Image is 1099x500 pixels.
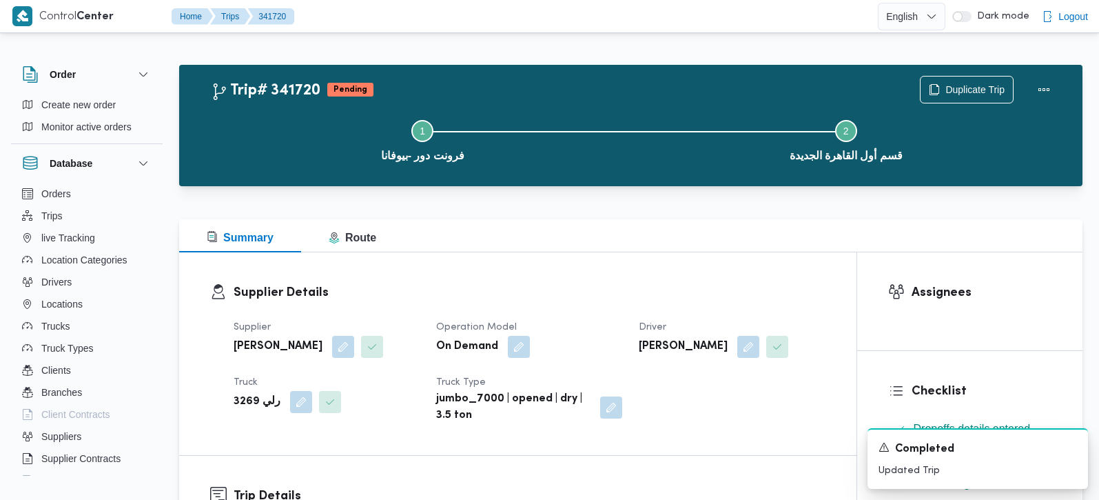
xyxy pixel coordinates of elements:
[41,97,116,113] span: Create new order
[41,274,72,290] span: Drivers
[17,470,157,492] button: Devices
[12,6,32,26] img: X8yXhbKr1z7QwAAAABJRU5ErkJggg==
[843,126,849,137] span: 2
[41,340,93,357] span: Truck Types
[22,155,152,172] button: Database
[635,103,1058,175] button: قسم أول القاهرة الجديدة
[17,249,157,271] button: Location Categories
[329,232,376,243] span: Route
[234,283,825,302] h3: Supplier Details
[1030,76,1058,103] button: Actions
[11,94,163,143] div: Order
[436,378,486,387] span: Truck Type
[912,283,1052,302] h3: Assignees
[50,155,92,172] h3: Database
[17,337,157,359] button: Truck Types
[790,148,903,164] span: قسم أول القاهرة الجديدة
[50,66,76,83] h3: Order
[14,445,58,486] iframe: chat widget
[211,82,320,100] h2: Trip# 341720
[945,81,1005,98] span: Duplicate Trip
[912,382,1052,401] h3: Checklist
[17,315,157,337] button: Trucks
[639,339,728,355] b: [PERSON_NAME]
[234,378,258,387] span: Truck
[17,205,157,227] button: Trips
[41,296,83,312] span: Locations
[436,391,590,424] b: jumbo_7000 | opened | dry | 3.5 ton
[17,227,157,249] button: live Tracking
[333,86,367,94] b: Pending
[172,8,213,25] button: Home
[17,94,157,116] button: Create new order
[41,208,63,224] span: Trips
[11,183,163,481] div: Database
[436,323,517,332] span: Operation Model
[41,362,71,379] span: Clients
[17,293,157,315] button: Locations
[41,119,132,135] span: Monitor active orders
[17,183,157,205] button: Orders
[17,359,157,381] button: Clients
[41,318,70,334] span: Trucks
[17,271,157,293] button: Drivers
[234,394,280,410] b: رلي 3269
[210,8,250,25] button: Trips
[1036,3,1093,30] button: Logout
[211,103,635,175] button: فرونت دور -بيوفانا
[920,76,1014,103] button: Duplicate Trip
[41,230,95,246] span: live Tracking
[41,472,76,489] span: Devices
[17,381,157,403] button: Branches
[17,448,157,470] button: Supplier Contracts
[17,116,157,138] button: Monitor active orders
[436,339,498,355] b: On Demand
[41,428,81,445] span: Suppliers
[22,66,152,83] button: Order
[41,450,121,467] span: Supplier Contracts
[972,11,1029,22] span: Dark mode
[41,384,82,401] span: Branches
[327,83,373,97] span: Pending
[76,12,114,22] b: Center
[207,232,274,243] span: Summary
[234,323,271,332] span: Supplier
[895,441,954,458] span: Completed
[381,148,464,164] span: فرونت دور -بيوفانا
[17,426,157,448] button: Suppliers
[41,406,110,423] span: Client Contracts
[879,441,1077,458] div: Notification
[420,126,425,137] span: 1
[17,403,157,426] button: Client Contracts
[41,252,127,268] span: Location Categories
[234,339,322,355] b: [PERSON_NAME]
[1058,8,1088,25] span: Logout
[639,323,666,332] span: Driver
[247,8,294,25] button: 341720
[41,186,71,202] span: Orders
[879,463,1077,478] p: Updated Trip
